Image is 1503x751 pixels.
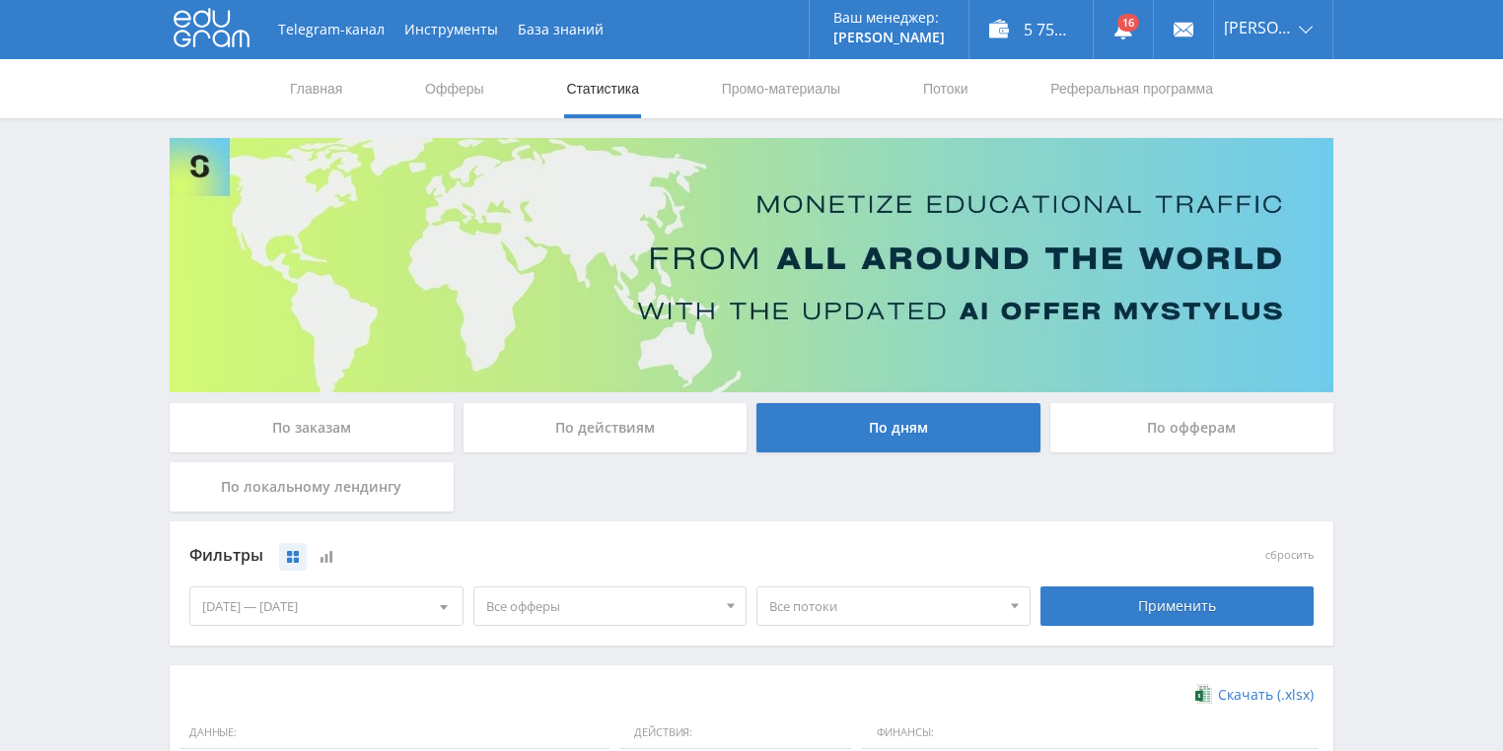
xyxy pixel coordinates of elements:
[423,59,486,118] a: Офферы
[720,59,842,118] a: Промо-материалы
[170,403,454,452] div: По заказам
[170,138,1333,392] img: Banner
[921,59,970,118] a: Потоки
[833,10,945,26] p: Ваш менеджер:
[486,587,717,625] span: Все офферы
[862,717,1319,750] span: Финансы:
[1195,685,1314,705] a: Скачать (.xlsx)
[179,717,609,750] span: Данные:
[619,717,851,750] span: Действия:
[1050,403,1334,452] div: По офферам
[756,403,1040,452] div: По дням
[170,462,454,512] div: По локальному лендингу
[1195,684,1212,704] img: xlsx
[464,403,748,452] div: По действиям
[1218,687,1314,703] span: Скачать (.xlsx)
[1265,549,1314,562] button: сбросить
[1048,59,1215,118] a: Реферальная программа
[189,541,1031,571] div: Фильтры
[1040,586,1315,626] div: Применить
[1224,20,1293,35] span: [PERSON_NAME]
[288,59,344,118] a: Главная
[833,30,945,45] p: [PERSON_NAME]
[564,59,641,118] a: Статистика
[190,587,463,625] div: [DATE] — [DATE]
[769,587,1000,625] span: Все потоки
